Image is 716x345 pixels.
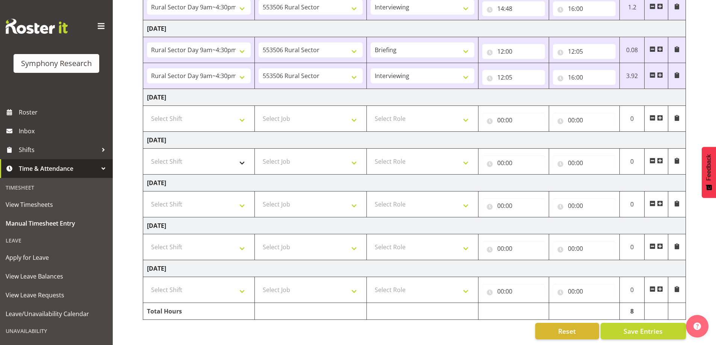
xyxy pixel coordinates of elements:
[143,260,686,277] td: [DATE]
[2,304,111,323] a: Leave/Unavailability Calendar
[2,248,111,267] a: Apply for Leave
[553,44,616,59] input: Click to select...
[619,191,645,217] td: 0
[6,199,107,210] span: View Timesheets
[553,284,616,299] input: Click to select...
[2,233,111,248] div: Leave
[619,37,645,63] td: 0.08
[553,70,616,85] input: Click to select...
[143,303,255,320] td: Total Hours
[553,155,616,170] input: Click to select...
[2,195,111,214] a: View Timesheets
[143,132,686,149] td: [DATE]
[619,303,645,320] td: 8
[6,252,107,263] span: Apply for Leave
[143,89,686,106] td: [DATE]
[482,241,545,256] input: Click to select...
[624,326,663,336] span: Save Entries
[553,1,616,16] input: Click to select...
[619,277,645,303] td: 0
[21,58,92,69] div: Symphony Research
[553,198,616,213] input: Click to select...
[482,113,545,128] input: Click to select...
[6,289,107,301] span: View Leave Requests
[19,125,109,137] span: Inbox
[482,284,545,299] input: Click to select...
[2,180,111,195] div: Timesheet
[558,326,576,336] span: Reset
[143,175,686,191] td: [DATE]
[482,44,545,59] input: Click to select...
[2,286,111,304] a: View Leave Requests
[143,20,686,37] td: [DATE]
[6,218,107,229] span: Manual Timesheet Entry
[482,198,545,213] input: Click to select...
[143,217,686,234] td: [DATE]
[553,113,616,128] input: Click to select...
[619,149,645,175] td: 0
[19,163,98,174] span: Time & Attendance
[19,144,98,155] span: Shifts
[619,234,645,260] td: 0
[601,323,686,339] button: Save Entries
[705,154,712,181] span: Feedback
[553,241,616,256] input: Click to select...
[482,155,545,170] input: Click to select...
[19,107,109,118] span: Roster
[535,323,599,339] button: Reset
[6,271,107,282] span: View Leave Balances
[619,63,645,89] td: 3.92
[482,70,545,85] input: Click to select...
[2,214,111,233] a: Manual Timesheet Entry
[619,106,645,132] td: 0
[2,323,111,339] div: Unavailability
[6,308,107,319] span: Leave/Unavailability Calendar
[693,322,701,330] img: help-xxl-2.png
[2,267,111,286] a: View Leave Balances
[702,147,716,198] button: Feedback - Show survey
[482,1,545,16] input: Click to select...
[6,19,68,34] img: Rosterit website logo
